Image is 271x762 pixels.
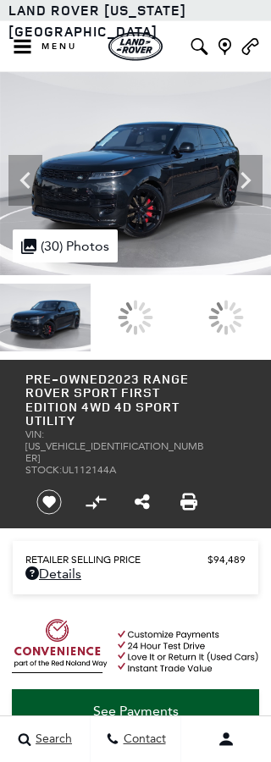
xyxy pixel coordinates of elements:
button: Save vehicle [30,489,68,516]
button: Compare vehicle [83,489,108,515]
span: Contact [119,732,166,747]
span: UL112144A [62,464,116,476]
a: land-rover [108,32,163,61]
span: Menu [41,41,77,52]
a: Retailer Selling Price $94,489 [25,554,246,566]
img: Land Rover [108,32,163,61]
a: Details [25,566,246,582]
span: [US_VEHICLE_IDENTIFICATION_NUMBER] [25,440,204,464]
a: Call Land Rover Colorado Springs [240,38,261,55]
a: See Payments [12,689,259,733]
button: user-profile-menu [181,718,271,760]
h1: 2023 Range Rover Sport First Edition 4WD 4D Sport Utility [25,373,204,428]
span: Retailer Selling Price [25,554,207,566]
span: Stock: [25,464,62,476]
a: Land Rover [US_STATE][GEOGRAPHIC_DATA] [8,1,186,41]
span: Search [31,732,72,747]
span: See Payments [93,703,179,719]
strong: Pre-Owned [25,370,108,388]
div: (30) Photos [13,229,118,262]
a: Print this Pre-Owned 2023 Range Rover Sport First Edition 4WD 4D Sport Utility [180,492,197,512]
span: $94,489 [207,554,246,566]
span: VIN: [25,428,44,440]
a: Share this Pre-Owned 2023 Range Rover Sport First Edition 4WD 4D Sport Utility [135,492,150,512]
button: Open the inventory search [186,21,212,72]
